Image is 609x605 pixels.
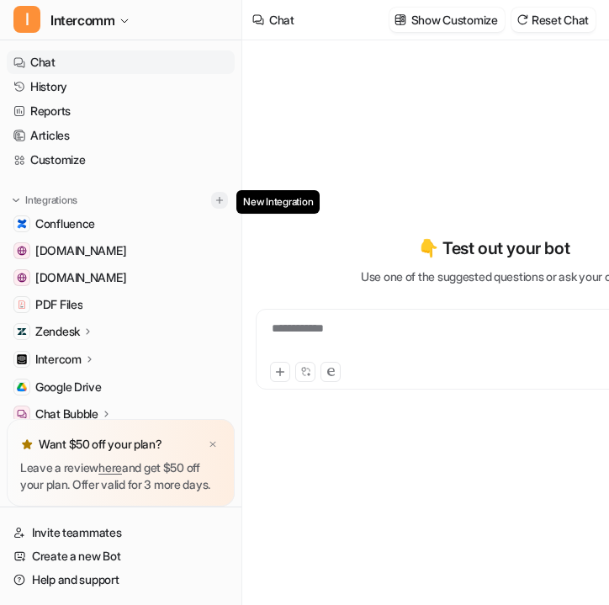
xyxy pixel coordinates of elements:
[35,269,126,286] span: [DOMAIN_NAME]
[13,6,40,33] span: I
[7,148,235,172] a: Customize
[516,13,528,26] img: reset
[7,99,235,123] a: Reports
[511,8,596,32] button: Reset Chat
[395,13,406,26] img: customize
[236,190,320,214] span: New Integration
[20,438,34,451] img: star
[17,246,27,256] img: www.helpdesk.com
[35,242,126,259] span: [DOMAIN_NAME]
[17,409,27,419] img: Chat Bubble
[98,460,122,475] a: here
[269,11,294,29] div: Chat
[7,192,82,209] button: Integrations
[7,521,235,544] a: Invite teammates
[35,351,82,368] p: Intercom
[7,544,235,568] a: Create a new Bot
[17,354,27,364] img: Intercom
[17,300,27,310] img: PDF Files
[7,239,235,263] a: www.helpdesk.com[DOMAIN_NAME]
[411,11,498,29] p: Show Customize
[17,219,27,229] img: Confluence
[35,215,95,232] span: Confluence
[7,50,235,74] a: Chat
[17,382,27,392] img: Google Drive
[10,194,22,206] img: expand menu
[50,8,114,32] span: Intercomm
[208,439,218,450] img: x
[35,406,98,422] p: Chat Bubble
[35,323,80,340] p: Zendesk
[389,8,505,32] button: Show Customize
[418,236,569,261] p: 👇 Test out your bot
[39,436,162,453] p: Want $50 off your plan?
[7,266,235,289] a: app.intercom.com[DOMAIN_NAME]
[17,273,27,283] img: app.intercom.com
[7,568,235,592] a: Help and support
[7,75,235,98] a: History
[25,194,77,207] p: Integrations
[7,212,235,236] a: ConfluenceConfluence
[35,296,82,313] span: PDF Files
[7,293,235,316] a: PDF FilesPDF Files
[7,124,235,147] a: Articles
[17,326,27,337] img: Zendesk
[7,375,235,399] a: Google DriveGoogle Drive
[20,459,221,493] p: Leave a review and get $50 off your plan. Offer valid for 3 more days.
[214,194,225,206] img: menu_add.svg
[35,379,102,395] span: Google Drive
